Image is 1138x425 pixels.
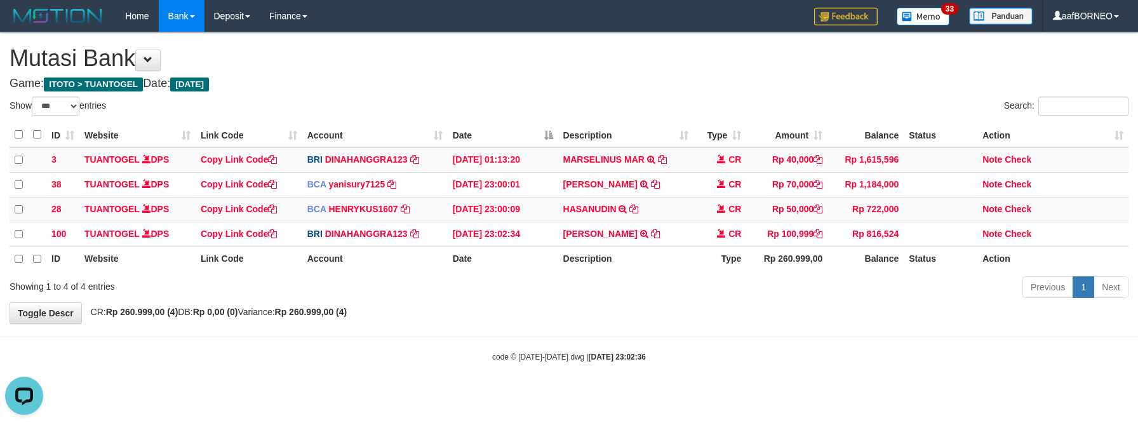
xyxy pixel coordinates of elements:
[1005,179,1031,189] a: Check
[982,154,1002,165] a: Note
[51,204,62,214] span: 28
[79,246,196,271] th: Website
[79,123,196,147] th: Website: activate to sort column ascending
[827,246,904,271] th: Balance
[746,222,827,246] td: Rp 100,999
[10,46,1128,71] h1: Mutasi Bank
[79,147,196,173] td: DPS
[1073,276,1094,298] a: 1
[10,302,82,324] a: Toggle Descr
[401,204,410,214] a: Copy HENRYKUS1607 to clipboard
[448,222,558,246] td: [DATE] 23:02:34
[302,123,448,147] th: Account: activate to sort column ascending
[10,6,106,25] img: MOTION_logo.png
[728,154,741,165] span: CR
[51,179,62,189] span: 38
[448,246,558,271] th: Date
[651,229,660,239] a: Copy MUHAMAD RIZKI to clipboard
[1094,276,1128,298] a: Next
[201,229,278,239] a: Copy Link Code
[813,229,822,239] a: Copy Rp 100,999 to clipboard
[982,229,1002,239] a: Note
[693,246,746,271] th: Type
[84,229,140,239] a: TUANTOGEL
[448,147,558,173] td: [DATE] 01:13:20
[904,123,977,147] th: Status
[629,204,638,214] a: Copy HASANUDIN to clipboard
[827,197,904,222] td: Rp 722,000
[201,204,278,214] a: Copy Link Code
[969,8,1033,25] img: panduan.png
[307,179,326,189] span: BCA
[44,78,143,91] span: ITOTO > TUANTOGEL
[492,353,646,361] small: code © [DATE]-[DATE] dwg |
[563,154,645,165] a: MARSELINUS MAR
[328,179,385,189] a: yanisury7125
[728,204,741,214] span: CR
[563,204,617,214] a: HASANUDIN
[84,154,140,165] a: TUANTOGEL
[51,229,66,239] span: 100
[10,97,106,116] label: Show entries
[325,154,408,165] a: DINAHANGGRA123
[79,222,196,246] td: DPS
[982,204,1002,214] a: Note
[814,8,878,25] img: Feedback.jpg
[1005,204,1031,214] a: Check
[746,123,827,147] th: Amount: activate to sort column ascending
[827,222,904,246] td: Rp 816,524
[328,204,398,214] a: HENRYKUS1607
[325,229,408,239] a: DINAHANGGRA123
[1022,276,1073,298] a: Previous
[827,123,904,147] th: Balance
[51,154,57,165] span: 3
[589,353,646,361] strong: [DATE] 23:02:36
[827,147,904,173] td: Rp 1,615,596
[307,229,323,239] span: BRI
[746,147,827,173] td: Rp 40,000
[307,154,323,165] span: BRI
[746,246,827,271] th: Rp 260.999,00
[193,307,238,317] strong: Rp 0,00 (0)
[1005,229,1031,239] a: Check
[813,204,822,214] a: Copy Rp 50,000 to clipboard
[84,204,140,214] a: TUANTOGEL
[563,229,638,239] a: [PERSON_NAME]
[410,229,419,239] a: Copy DINAHANGGRA123 to clipboard
[977,246,1128,271] th: Action
[658,154,667,165] a: Copy MARSELINUS MAR to clipboard
[79,172,196,197] td: DPS
[728,229,741,239] span: CR
[84,307,347,317] span: CR: DB: Variance:
[813,179,822,189] a: Copy Rp 70,000 to clipboard
[693,123,746,147] th: Type: activate to sort column ascending
[746,172,827,197] td: Rp 70,000
[904,246,977,271] th: Status
[46,246,79,271] th: ID
[558,246,694,271] th: Description
[897,8,950,25] img: Button%20Memo.svg
[982,179,1002,189] a: Note
[746,197,827,222] td: Rp 50,000
[84,179,140,189] a: TUANTOGEL
[827,172,904,197] td: Rp 1,184,000
[196,246,302,271] th: Link Code
[1004,97,1128,116] label: Search:
[410,154,419,165] a: Copy DINAHANGGRA123 to clipboard
[10,78,1128,90] h4: Game: Date:
[977,123,1128,147] th: Action: activate to sort column ascending
[302,246,448,271] th: Account
[5,5,43,43] button: Open LiveChat chat widget
[813,154,822,165] a: Copy Rp 40,000 to clipboard
[106,307,178,317] strong: Rp 260.999,00 (4)
[307,204,326,214] span: BCA
[558,123,694,147] th: Description: activate to sort column ascending
[387,179,396,189] a: Copy yanisury7125 to clipboard
[651,179,660,189] a: Copy RATNA DEWI to clipboard
[563,179,638,189] a: [PERSON_NAME]
[728,179,741,189] span: CR
[79,197,196,222] td: DPS
[32,97,79,116] select: Showentries
[448,123,558,147] th: Date: activate to sort column descending
[941,3,958,15] span: 33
